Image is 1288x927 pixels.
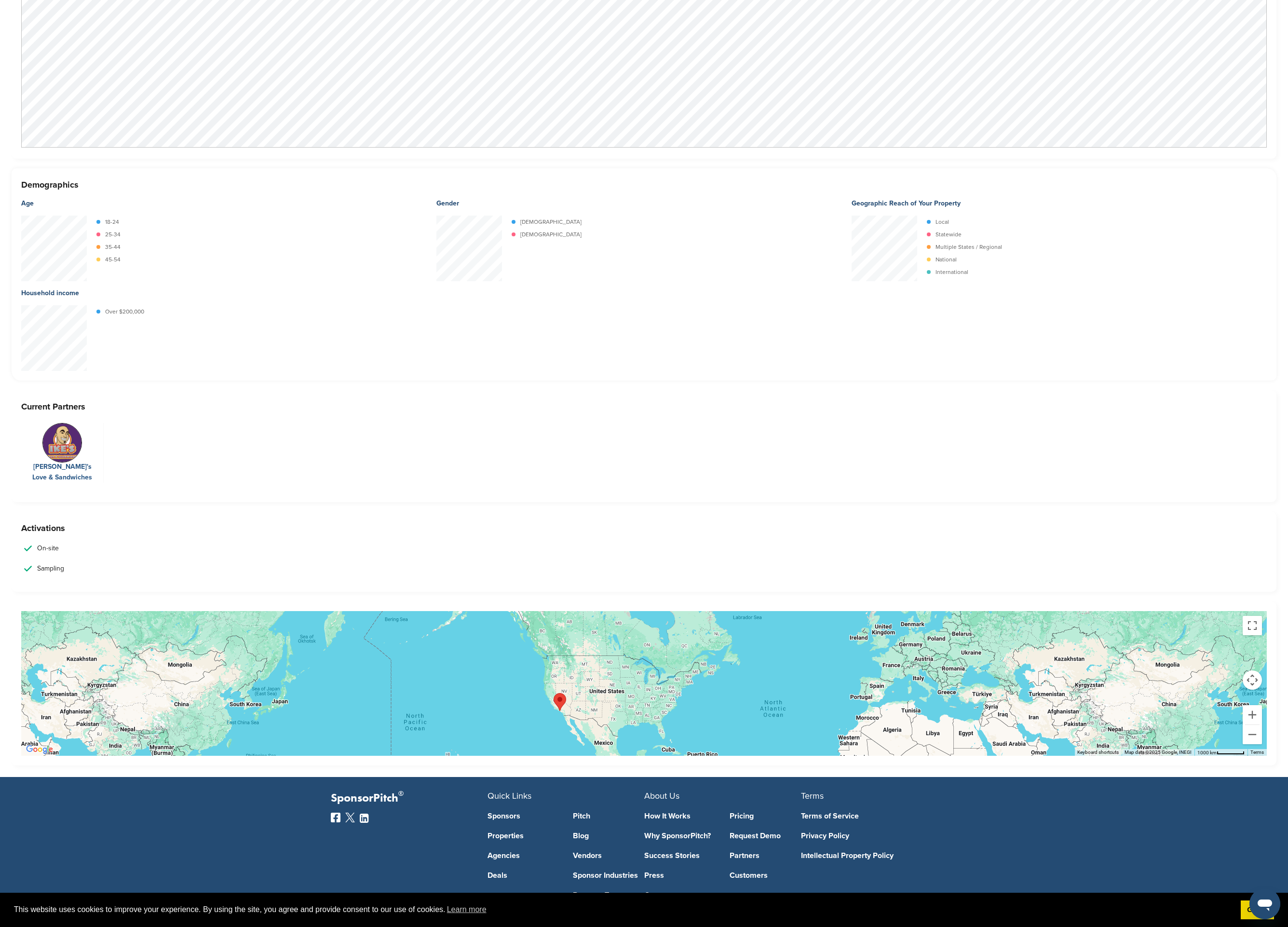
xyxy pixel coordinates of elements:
a: Vendors [573,852,644,859]
a: Terms (opens in new tab) [1250,750,1264,755]
img: Twitter [345,813,355,822]
p: [DEMOGRAPHIC_DATA] [520,219,582,225]
div: Gender [436,191,852,216]
h3: Current Partners [21,400,1267,413]
p: 25-34 [105,232,121,237]
p: Multiple States / Regional [935,244,1002,250]
div: Age [21,191,436,216]
p: National [935,257,957,262]
a: Contact [644,891,716,899]
a: Pricing [730,812,801,820]
a: Agencies [488,852,559,859]
a: Partners [730,852,801,859]
iframe: Button to launch messaging window [1249,888,1280,919]
span: About Us [644,791,679,801]
a: learn more about cookies [446,902,488,917]
p: International [935,269,968,275]
a: Terms of Service [801,812,943,820]
a: Why SponsorPitch? [644,832,716,840]
button: Map Scale: 1000 km per 54 pixels [1194,749,1247,756]
a: dismiss cookie message [1241,900,1274,920]
img: Ikes [42,423,82,463]
p: [DEMOGRAPHIC_DATA] [520,232,582,237]
a: Deals [488,872,559,879]
a: Press [644,872,716,879]
p: SponsorPitch [331,791,488,805]
div: [PERSON_NAME]'s Love & Sandwiches [26,462,98,483]
a: Request Demo [730,832,801,840]
span: Quick Links [488,791,531,801]
img: Google [24,743,55,756]
h3: Demographics [21,178,1267,191]
span: Terms [801,791,824,801]
button: Zoom out [1243,725,1262,744]
a: Open this area in Google Maps (opens a new window) [24,743,55,756]
a: Ikes [PERSON_NAME]'s Love & Sandwiches [26,423,98,483]
span: Sampling [37,563,64,574]
p: Over $200,000 [105,309,144,314]
span: 1000 km [1197,750,1217,755]
button: Map camera controls [1243,670,1262,690]
a: Property Types [573,891,644,899]
a: Success Stories [644,852,716,859]
h3: Activations [21,521,1267,535]
img: Facebook [331,813,340,822]
p: 18-24 [105,219,119,225]
a: Sponsors [488,812,559,820]
span: ® [398,788,404,800]
span: Map data ©2025 Google, INEGI [1125,750,1192,755]
a: Privacy Policy [801,832,943,840]
div: Household income [21,281,436,305]
p: 45-54 [105,257,121,262]
a: Sponsor Industries [573,872,644,879]
button: Keyboard shortcuts [1077,749,1119,756]
a: Pitch [573,812,644,820]
p: Statewide [935,232,962,237]
a: Blog [573,832,644,840]
div: Beverly Hills [554,693,566,711]
span: On-site [37,543,59,554]
span: This website uses cookies to improve your experience. By using the site, you agree and provide co... [14,902,1233,917]
button: Zoom in [1243,705,1262,724]
a: Intellectual Property Policy [801,852,943,859]
a: Customers [730,872,801,879]
a: Properties [488,832,559,840]
a: How It Works [644,812,716,820]
p: Local [935,219,949,225]
div: Geographic Reach of Your Property [852,191,1267,216]
p: 35-44 [105,244,121,250]
button: Toggle fullscreen view [1243,616,1262,635]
